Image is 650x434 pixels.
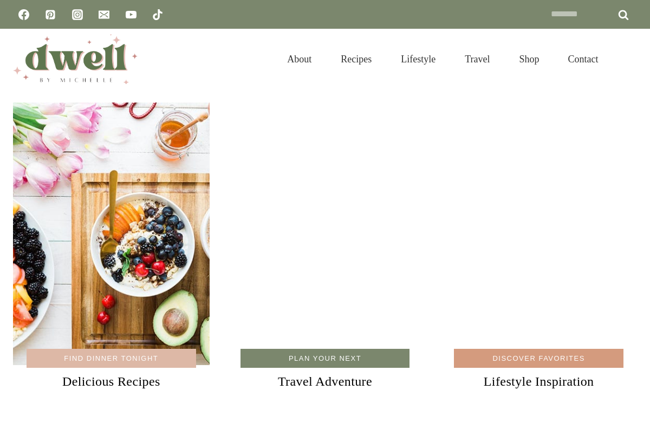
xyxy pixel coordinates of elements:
a: Pinterest [40,4,61,25]
a: Lifestyle [386,40,450,78]
a: YouTube [120,4,142,25]
img: DWELL by michelle [13,34,138,84]
a: Email [93,4,115,25]
a: About [272,40,326,78]
a: Contact [554,40,613,78]
a: Instagram [67,4,88,25]
a: Recipes [326,40,386,78]
a: TikTok [147,4,168,25]
nav: Primary Navigation [272,40,613,78]
button: View Search Form [619,50,637,68]
a: Shop [504,40,554,78]
a: Travel [450,40,504,78]
a: Facebook [13,4,35,25]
